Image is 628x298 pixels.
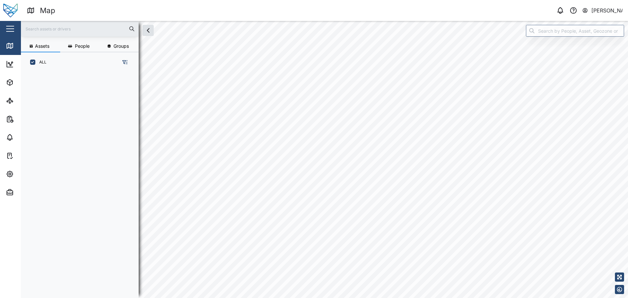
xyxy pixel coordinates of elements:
label: ALL [35,60,46,65]
div: Dashboard [17,61,46,68]
div: [PERSON_NAME] [591,7,623,15]
div: Assets [17,79,37,86]
div: Sites [17,97,33,104]
input: Search assets or drivers [25,24,135,34]
div: Map [17,42,32,49]
div: Alarms [17,134,37,141]
input: Search by People, Asset, Geozone or Place [526,25,624,37]
span: Assets [35,44,49,48]
div: Reports [17,115,39,123]
div: Map [40,5,55,16]
button: [PERSON_NAME] [582,6,623,15]
div: Tasks [17,152,35,159]
span: Groups [113,44,129,48]
img: Main Logo [3,3,18,18]
div: Admin [17,189,36,196]
span: People [75,44,90,48]
div: grid [26,70,138,293]
div: Settings [17,170,40,178]
canvas: Map [21,21,628,298]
